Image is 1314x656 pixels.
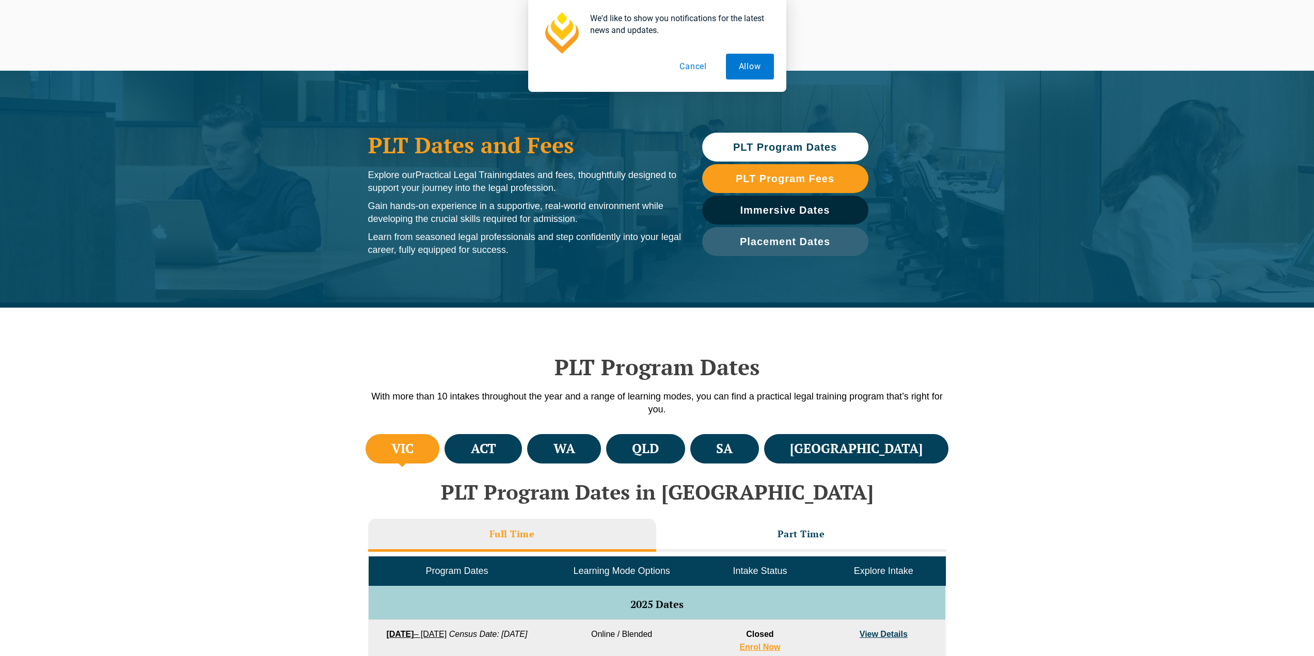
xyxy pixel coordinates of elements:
button: Cancel [667,54,720,79]
span: PLT Program Fees [736,173,834,184]
h4: SA [716,440,733,457]
span: Closed [746,630,773,638]
span: 2025 Dates [630,597,684,611]
a: [DATE]– [DATE] [386,630,447,638]
span: Practical Legal Training [416,170,512,180]
strong: [DATE] [386,630,414,638]
a: Immersive Dates [702,196,868,225]
h4: [GEOGRAPHIC_DATA] [790,440,923,457]
span: Placement Dates [740,236,830,247]
h2: PLT Program Dates [363,354,952,380]
em: Census Date: [DATE] [449,630,528,638]
h3: Full Time [489,528,535,540]
h4: WA [553,440,575,457]
h4: QLD [632,440,659,457]
span: Learning Mode Options [574,566,670,576]
p: With more than 10 intakes throughout the year and a range of learning modes, you can find a pract... [363,390,952,416]
h4: VIC [391,440,414,457]
h4: ACT [471,440,496,457]
button: Allow [726,54,774,79]
span: Program Dates [425,566,488,576]
p: Learn from seasoned legal professionals and step confidently into your legal career, fully equipp... [368,231,682,257]
p: Explore our dates and fees, thoughtfully designed to support your journey into the legal profession. [368,169,682,195]
a: Placement Dates [702,227,868,256]
a: View Details [860,630,908,638]
span: Intake Status [733,566,787,576]
span: Explore Intake [854,566,913,576]
a: PLT Program Dates [702,133,868,162]
img: notification icon [541,12,582,54]
h2: PLT Program Dates in [GEOGRAPHIC_DATA] [363,481,952,503]
span: PLT Program Dates [733,142,837,152]
a: PLT Program Fees [702,164,868,193]
h1: PLT Dates and Fees [368,132,682,158]
div: We'd like to show you notifications for the latest news and updates. [582,12,774,36]
h3: Part Time [778,528,825,540]
p: Gain hands-on experience in a supportive, real-world environment while developing the crucial ski... [368,200,682,226]
span: Immersive Dates [740,205,830,215]
a: Enrol Now [739,643,780,651]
